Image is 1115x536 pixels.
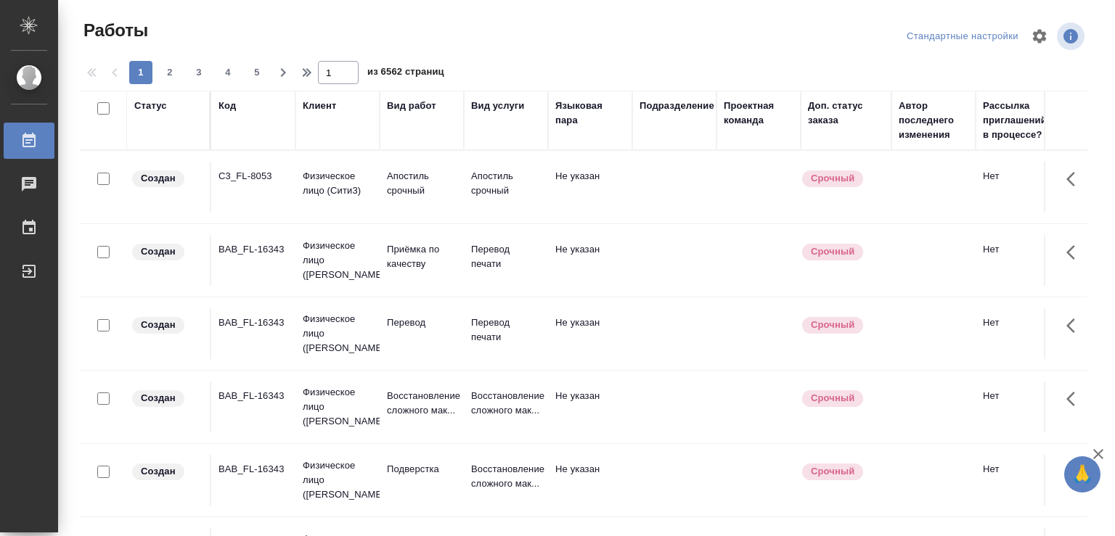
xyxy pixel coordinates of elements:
[218,462,288,477] div: BAB_FL-16343
[976,162,1060,213] td: Нет
[1058,235,1092,270] button: Здесь прячутся важные кнопки
[548,162,632,213] td: Не указан
[811,391,854,405] p: Срочный
[811,171,854,186] p: Срочный
[131,242,203,262] div: Заказ еще не согласован с клиентом, искать исполнителей рано
[471,389,541,418] p: Восстановление сложного мак...
[387,99,436,113] div: Вид работ
[1058,382,1092,416] button: Здесь прячутся важные кнопки
[80,19,148,42] span: Работы
[1058,162,1092,197] button: Здесь прячутся важные кнопки
[555,99,625,128] div: Языковая пара
[471,462,541,491] p: Восстановление сложного мак...
[640,99,714,113] div: Подразделение
[976,382,1060,432] td: Нет
[216,61,240,84] button: 4
[134,99,167,113] div: Статус
[303,385,372,429] p: Физическое лицо ([PERSON_NAME])
[471,99,525,113] div: Вид услуги
[141,171,176,186] p: Создан
[303,458,372,502] p: Физическое лицо ([PERSON_NAME])
[303,239,372,282] p: Физическое лицо ([PERSON_NAME])
[218,242,288,257] div: BAB_FL-16343
[548,235,632,286] td: Не указан
[724,99,793,128] div: Проектная команда
[141,391,176,405] p: Создан
[245,65,269,80] span: 5
[218,316,288,330] div: BAB_FL-16343
[811,244,854,259] p: Срочный
[218,169,288,184] div: C3_FL-8053
[387,242,457,271] p: Приёмка по качеству
[218,389,288,403] div: BAB_FL-16343
[141,244,176,259] p: Создан
[471,242,541,271] p: Перевод печати
[303,312,372,355] p: Физическое лицо ([PERSON_NAME])
[131,316,203,335] div: Заказ еще не согласован с клиентом, искать исполнителей рано
[1022,19,1057,54] span: Настроить таблицу
[387,316,457,330] p: Перевод
[303,99,336,113] div: Клиент
[158,65,181,80] span: 2
[976,308,1060,359] td: Нет
[1057,22,1087,50] span: Посмотреть информацию
[1070,459,1095,490] span: 🙏
[548,382,632,432] td: Не указан
[131,462,203,482] div: Заказ еще не согласован с клиентом, искать исполнителей рано
[187,61,211,84] button: 3
[387,462,457,477] p: Подверстка
[548,455,632,506] td: Не указан
[187,65,211,80] span: 3
[976,235,1060,286] td: Нет
[131,169,203,189] div: Заказ еще не согласован с клиентом, искать исполнителей рано
[976,455,1060,506] td: Нет
[387,389,457,418] p: Восстановление сложного мак...
[303,169,372,198] p: Физическое лицо (Сити3)
[245,61,269,84] button: 5
[131,389,203,408] div: Заказ еще не согласован с клиентом, искать исполнителей рано
[471,169,541,198] p: Апостиль срочный
[983,99,1053,142] div: Рассылка приглашений в процессе?
[811,464,854,479] p: Срочный
[1064,456,1100,492] button: 🙏
[899,99,968,142] div: Автор последнего изменения
[141,464,176,479] p: Создан
[387,169,457,198] p: Апостиль срочный
[1058,308,1092,343] button: Здесь прячутся важные кнопки
[158,61,181,84] button: 2
[218,99,236,113] div: Код
[471,316,541,345] p: Перевод печати
[367,63,444,84] span: из 6562 страниц
[808,99,884,128] div: Доп. статус заказа
[903,25,1022,48] div: split button
[1058,455,1092,490] button: Здесь прячутся важные кнопки
[811,318,854,332] p: Срочный
[548,308,632,359] td: Не указан
[141,318,176,332] p: Создан
[216,65,240,80] span: 4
